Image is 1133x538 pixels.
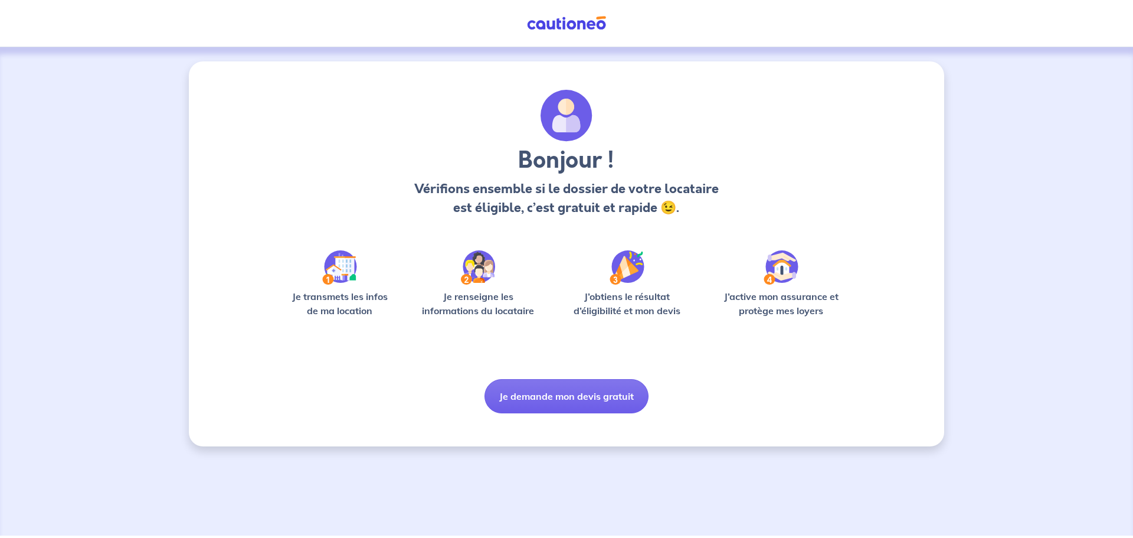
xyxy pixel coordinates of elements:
[712,289,850,318] p: J’active mon assurance et protège mes loyers
[484,379,649,413] button: Je demande mon devis gratuit
[561,289,694,318] p: J’obtiens le résultat d’éligibilité et mon devis
[411,180,722,217] p: Vérifions ensemble si le dossier de votre locataire est éligible, c’est gratuit et rapide 😉.
[522,16,611,31] img: Cautioneo
[322,250,357,285] img: /static/90a569abe86eec82015bcaae536bd8e6/Step-1.svg
[411,146,722,175] h3: Bonjour !
[415,289,542,318] p: Je renseigne les informations du locataire
[764,250,798,285] img: /static/bfff1cf634d835d9112899e6a3df1a5d/Step-4.svg
[283,289,396,318] p: Je transmets les infos de ma location
[541,90,592,142] img: archivate
[461,250,495,285] img: /static/c0a346edaed446bb123850d2d04ad552/Step-2.svg
[610,250,644,285] img: /static/f3e743aab9439237c3e2196e4328bba9/Step-3.svg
